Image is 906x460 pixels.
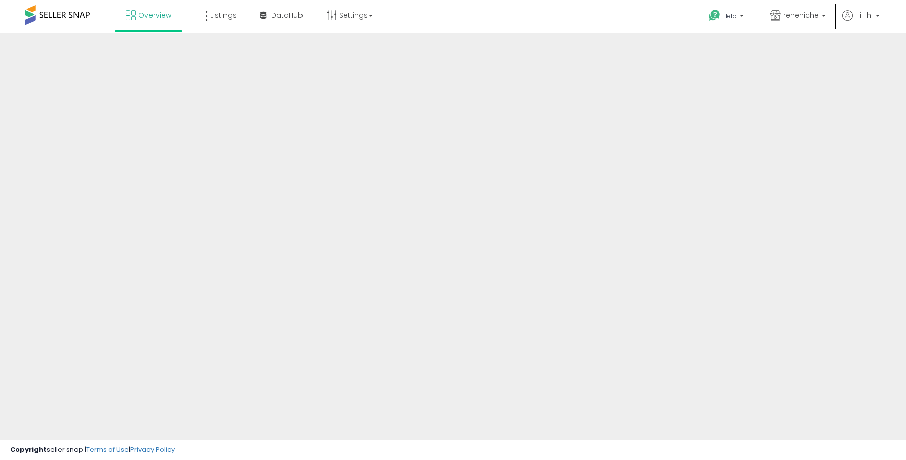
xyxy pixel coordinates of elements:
[10,445,47,454] strong: Copyright
[210,10,237,20] span: Listings
[271,10,303,20] span: DataHub
[701,2,754,33] a: Help
[783,10,819,20] span: reneniche
[130,445,175,454] a: Privacy Policy
[86,445,129,454] a: Terms of Use
[842,10,880,33] a: Hi Thi
[138,10,171,20] span: Overview
[708,9,721,22] i: Get Help
[855,10,873,20] span: Hi Thi
[723,12,737,20] span: Help
[10,445,175,455] div: seller snap | |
